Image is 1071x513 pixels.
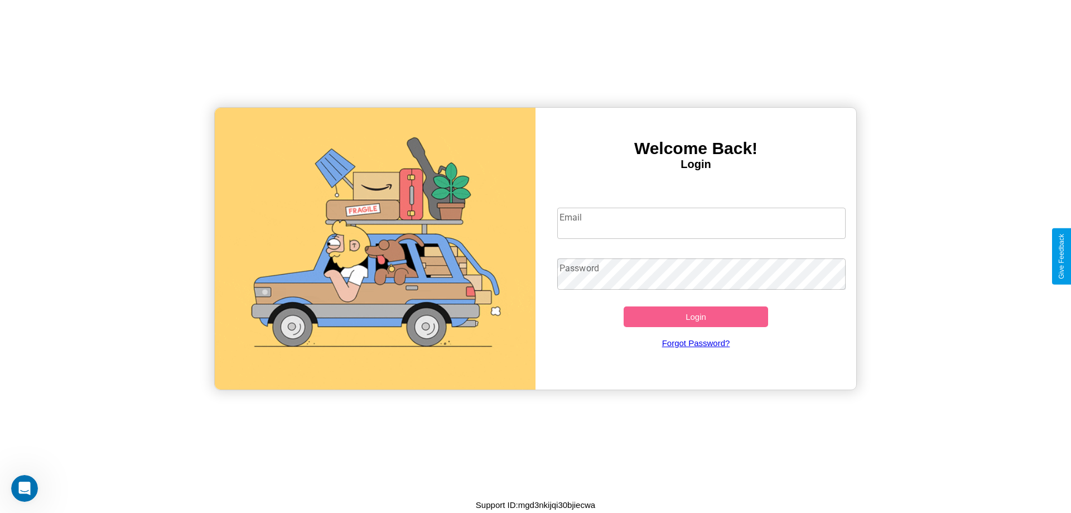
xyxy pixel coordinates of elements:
[535,158,856,171] h4: Login
[552,327,841,359] a: Forgot Password?
[624,306,768,327] button: Login
[476,497,595,512] p: Support ID: mgd3nkijqi30bjiecwa
[11,475,38,502] iframe: Intercom live chat
[215,108,535,390] img: gif
[535,139,856,158] h3: Welcome Back!
[1058,234,1065,279] div: Give Feedback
